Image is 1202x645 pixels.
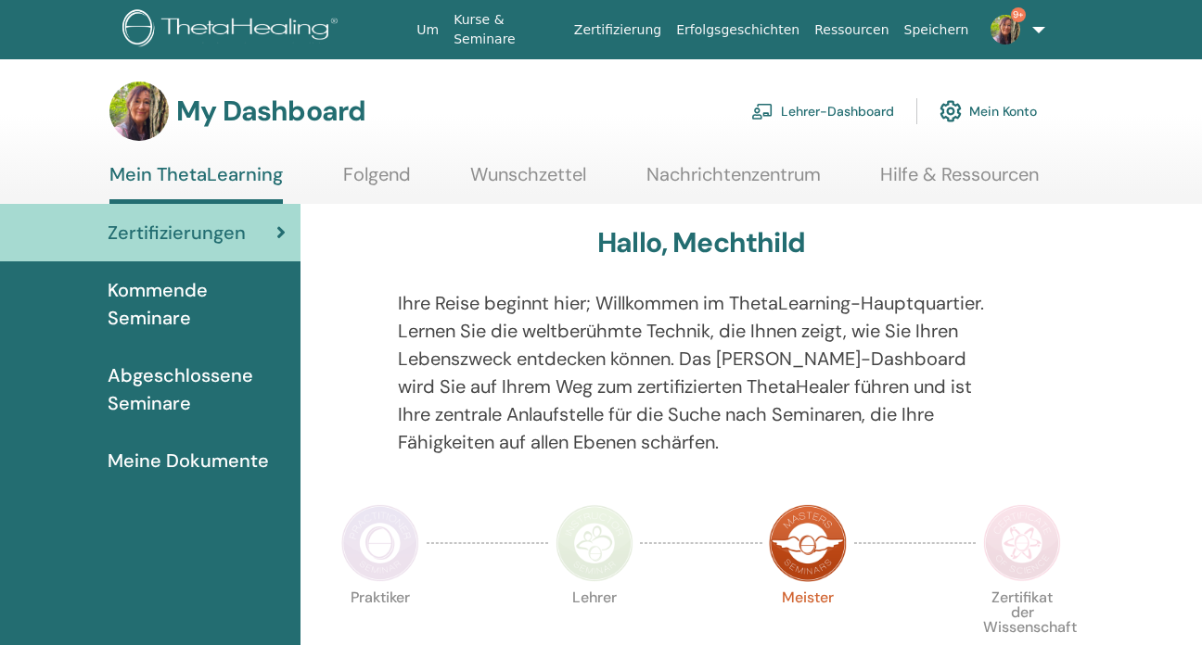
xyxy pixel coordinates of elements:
[109,82,169,141] img: default.jpg
[940,91,1037,132] a: Mein Konto
[940,95,962,127] img: cog.svg
[108,361,286,417] span: Abgeschlossene Seminare
[669,13,807,47] a: Erfolgsgeschichten
[108,447,269,474] span: Meine Dokumente
[409,13,446,47] a: Um
[470,163,586,199] a: Wunschzettel
[1011,7,1026,22] span: 9+
[807,13,896,47] a: Ressourcen
[176,95,365,128] h3: My Dashboard
[446,3,567,57] a: Kurse & Seminare
[897,13,977,47] a: Speichern
[751,91,894,132] a: Lehrer-Dashboard
[398,289,1005,456] p: Ihre Reise beginnt hier; Willkommen im ThetaLearning-Hauptquartier. Lernen Sie die weltberühmte T...
[567,13,669,47] a: Zertifizierung
[751,103,774,120] img: chalkboard-teacher.svg
[343,163,411,199] a: Folgend
[983,504,1061,582] img: Certificate of Science
[108,276,286,332] span: Kommende Seminare
[556,504,633,582] img: Instructor
[646,163,821,199] a: Nachrichtenzentrum
[122,9,344,51] img: logo.png
[108,219,246,247] span: Zertifizierungen
[597,226,805,259] h3: Hallo, Mechthild
[991,15,1020,44] img: default.jpg
[109,163,283,204] a: Mein ThetaLearning
[341,504,419,582] img: Practitioner
[769,504,847,582] img: Master
[880,163,1039,199] a: Hilfe & Ressourcen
